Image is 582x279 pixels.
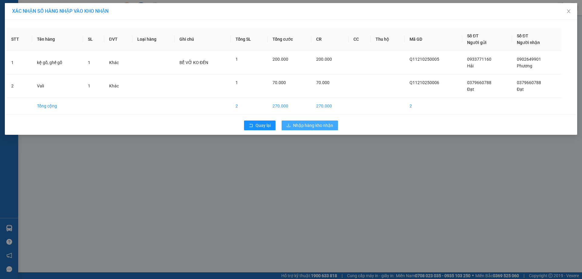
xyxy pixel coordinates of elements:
span: BỂ VỠ KO ĐỀN [179,60,208,65]
span: Người gửi [467,40,487,45]
span: 70.000 [273,80,286,85]
th: CR [311,28,349,51]
th: Tổng cước [268,28,312,51]
span: Nhập hàng kho nhận [293,122,333,129]
td: 1 [6,51,32,74]
span: 0379660788 [467,80,491,85]
span: download [286,123,291,128]
td: kệ gỗ, ghế gỗ [32,51,83,74]
td: 270.000 [268,98,312,114]
span: 200.000 [273,57,288,62]
th: Thu hộ [371,28,405,51]
span: Đạt [517,87,524,92]
button: rollbackQuay lại [244,121,276,130]
span: 0902649901 [517,57,541,62]
span: close [566,9,571,14]
th: Mã GD [405,28,462,51]
span: 0933771160 [467,57,491,62]
td: Khác [104,51,132,74]
td: Tổng cộng [32,98,83,114]
span: Số ĐT [517,33,528,38]
button: Close [560,3,577,20]
td: 2 [405,98,462,114]
span: Q11210250005 [410,57,439,62]
th: Loại hàng [132,28,175,51]
th: SL [83,28,104,51]
th: Tổng SL [231,28,267,51]
span: 1 [88,83,90,88]
span: XÁC NHẬN SỐ HÀNG NHẬP VÀO KHO NHẬN [12,8,109,14]
span: 0379660788 [517,80,541,85]
span: Đạt [467,87,474,92]
span: rollback [249,123,253,128]
span: 1 [88,60,90,65]
th: STT [6,28,32,51]
th: CC [349,28,371,51]
span: 1 [236,80,238,85]
span: Hải [467,63,473,68]
span: 70.000 [316,80,329,85]
td: Vali [32,74,83,98]
span: 200.000 [316,57,332,62]
th: ĐVT [104,28,132,51]
span: Quay lại [256,122,271,129]
td: 2 [231,98,267,114]
span: 1 [236,57,238,62]
span: Người nhận [517,40,540,45]
span: Q11210250006 [410,80,439,85]
span: Số ĐT [467,33,479,38]
th: Ghi chú [175,28,231,51]
td: Khác [104,74,132,98]
td: 270.000 [311,98,349,114]
td: 2 [6,74,32,98]
th: Tên hàng [32,28,83,51]
button: downloadNhập hàng kho nhận [282,121,338,130]
span: Phương [517,63,532,68]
